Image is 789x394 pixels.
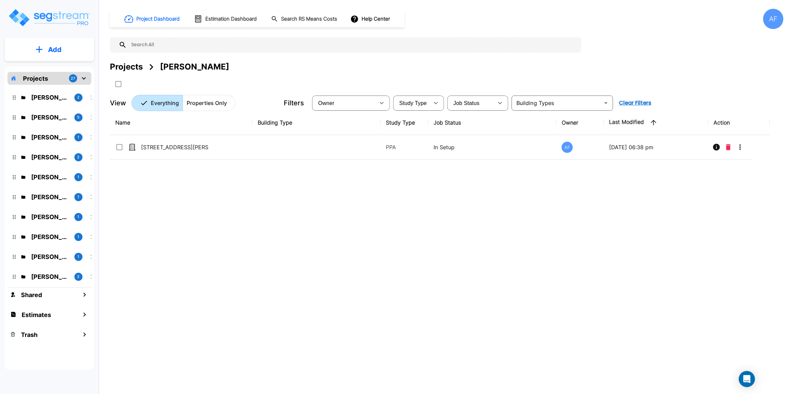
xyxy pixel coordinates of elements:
[23,74,48,83] p: Projects
[187,99,227,107] p: Properties Only
[78,194,79,200] p: 1
[31,192,69,202] p: Raizy Rosenblum
[77,154,80,160] p: 2
[709,110,770,135] th: Action
[763,9,784,29] div: AF
[454,100,480,106] span: Job Status
[318,100,334,106] span: Owner
[562,142,573,153] div: AF
[112,77,125,91] button: SelectAll
[31,93,69,102] p: Shea Reinhold
[110,61,143,73] div: Projects
[21,290,42,299] h1: Shared
[514,98,600,108] input: Building Types
[739,371,755,387] div: Open Intercom Messenger
[31,252,69,261] p: Abba Stein
[136,15,180,23] h1: Project Dashboard
[205,15,257,23] h1: Estimation Dashboard
[151,99,179,107] p: Everything
[723,140,734,154] button: Delete
[78,254,79,260] p: 1
[160,61,229,73] div: [PERSON_NAME]
[48,45,62,55] p: Add
[31,272,69,281] p: Bruce Teitelbaum
[31,173,69,182] p: Yiddy Tyrnauer
[127,37,578,53] input: Search All
[110,98,126,108] p: View
[284,98,304,108] p: Filters
[21,330,38,339] h1: Trash
[604,110,709,135] th: Last Modified
[77,114,80,120] p: 5
[710,140,723,154] button: Info
[252,110,380,135] th: Building Type
[77,274,80,280] p: 2
[110,110,252,135] th: Name
[8,8,91,27] img: Logo
[122,11,183,26] button: Project Dashboard
[77,95,80,100] p: 2
[386,143,423,151] p: PPA
[31,113,69,122] p: Moshe Toiv
[428,110,556,135] th: Job Status
[556,110,604,135] th: Owner
[399,100,427,106] span: Study Type
[132,95,235,111] div: Platform
[31,232,69,241] p: Moishy Spira
[22,310,51,319] h1: Estimates
[31,133,69,142] p: Joseph Yaakovzadeh
[281,15,337,23] h1: Search RS Means Costs
[31,153,69,162] p: Kevin Van Beek
[734,140,747,154] button: More-Options
[71,76,75,81] p: 27
[617,96,654,110] button: Clear Filters
[449,94,493,112] div: Select
[395,94,429,112] div: Select
[183,95,235,111] button: Properties Only
[381,110,428,135] th: Study Type
[31,212,69,221] p: Christopher Ballesteros
[132,95,183,111] button: Everything
[349,12,393,25] button: Help Center
[78,174,79,180] p: 1
[78,234,79,240] p: 1
[269,12,341,26] button: Search RS Means Costs
[78,214,79,220] p: 1
[601,98,611,108] button: Open
[191,12,260,26] button: Estimation Dashboard
[609,143,703,151] p: [DATE] 06:38 pm
[5,40,94,59] button: Add
[314,94,375,112] div: Select
[434,143,551,151] p: In Setup
[141,143,209,151] p: [STREET_ADDRESS][PERSON_NAME]
[78,134,79,140] p: 1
